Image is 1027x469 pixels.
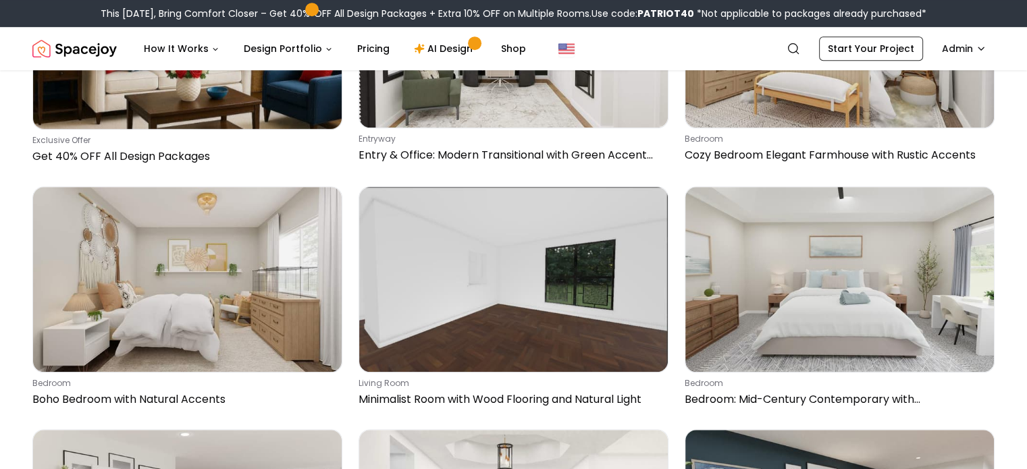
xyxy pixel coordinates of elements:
[32,378,337,389] p: bedroom
[133,35,537,62] nav: Main
[359,391,663,408] p: Minimalist Room with Wood Flooring and Natural Light
[819,36,923,61] a: Start Your Project
[403,35,488,62] a: AI Design
[359,187,668,372] img: Minimalist Room with Wood Flooring and Natural Light
[32,148,337,165] p: Get 40% OFF All Design Packages
[133,35,230,62] button: How It Works
[558,40,575,57] img: United States
[637,7,694,20] b: PATRIOT40
[101,7,926,20] div: This [DATE], Bring Comfort Closer – Get 40% OFF All Design Packages + Extra 10% OFF on Multiple R...
[359,378,663,389] p: living room
[233,35,344,62] button: Design Portfolio
[32,35,117,62] img: Spacejoy Logo
[32,391,337,408] p: Boho Bedroom with Natural Accents
[32,135,337,146] p: Exclusive Offer
[32,186,342,413] a: Boho Bedroom with Natural AccentsbedroomBoho Bedroom with Natural Accents
[685,147,989,163] p: Cozy Bedroom Elegant Farmhouse with Rustic Accents
[685,187,994,372] img: Bedroom: Mid-Century Contemporary with Calm Vibes
[359,186,668,413] a: Minimalist Room with Wood Flooring and Natural Lightliving roomMinimalist Room with Wood Flooring...
[694,7,926,20] span: *Not applicable to packages already purchased*
[685,134,989,144] p: bedroom
[591,7,694,20] span: Use code:
[490,35,537,62] a: Shop
[346,35,400,62] a: Pricing
[934,36,995,61] button: Admin
[33,187,342,372] img: Boho Bedroom with Natural Accents
[359,147,663,163] p: Entry & Office: Modern Transitional with Green Accent Wall
[32,35,117,62] a: Spacejoy
[359,134,663,144] p: entryway
[685,391,989,408] p: Bedroom: Mid-Century Contemporary with [PERSON_NAME]
[685,186,995,413] a: Bedroom: Mid-Century Contemporary with Calm VibesbedroomBedroom: Mid-Century Contemporary with [P...
[685,378,989,389] p: bedroom
[32,27,995,70] nav: Global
